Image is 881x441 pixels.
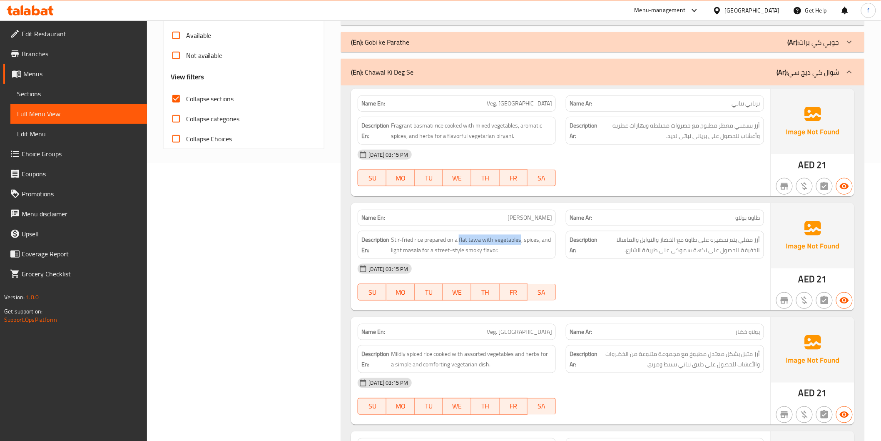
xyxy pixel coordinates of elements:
[361,349,389,369] strong: Description En:
[3,64,147,84] a: Menus
[351,67,413,77] p: Chawal Ki Deg Se
[528,284,556,301] button: SA
[771,89,854,154] img: Ae5nvW7+0k+MAAAAAElFTkSuQmCC
[503,401,525,413] span: FR
[500,170,528,186] button: FR
[391,120,552,141] span: Fragrant basmati rice cooked with mixed vegetables, aromatic spices, and herbs for a flavorful ve...
[17,89,140,99] span: Sections
[528,398,556,415] button: SA
[771,317,854,382] img: Ae5nvW7+0k+MAAAAAElFTkSuQmCC
[361,213,385,222] strong: Name En:
[500,398,528,415] button: FR
[361,120,389,141] strong: Description En:
[446,286,468,298] span: WE
[836,292,853,309] button: Available
[799,271,815,287] span: AED
[487,328,552,336] span: Veg. [GEOGRAPHIC_DATA]
[386,284,415,301] button: MO
[570,120,597,141] strong: Description Ar:
[361,235,389,255] strong: Description En:
[390,172,411,184] span: MO
[358,398,386,415] button: SU
[17,109,140,119] span: Full Menu View
[22,269,140,279] span: Grocery Checklist
[443,284,471,301] button: WE
[10,104,147,124] a: Full Menu View
[836,178,853,195] button: Available
[365,151,411,159] span: [DATE] 03:15 PM
[22,29,140,39] span: Edit Restaurant
[788,36,799,48] b: (Ar):
[777,67,839,77] p: شوال كي ديج سي
[386,170,415,186] button: MO
[415,170,443,186] button: TU
[475,172,496,184] span: TH
[796,406,813,423] button: Purchased item
[361,286,383,298] span: SU
[816,292,833,309] button: Not has choices
[475,401,496,413] span: TH
[358,284,386,301] button: SU
[725,6,780,15] div: [GEOGRAPHIC_DATA]
[4,314,57,325] a: Support.OpsPlatform
[415,284,443,301] button: TU
[365,379,411,387] span: [DATE] 03:15 PM
[570,99,592,108] strong: Name Ar:
[443,398,471,415] button: WE
[351,66,363,78] b: (En):
[390,401,411,413] span: MO
[3,24,147,44] a: Edit Restaurant
[732,99,760,108] span: برياني نباتي
[3,144,147,164] a: Choice Groups
[443,170,471,186] button: WE
[816,406,833,423] button: Not has choices
[3,44,147,64] a: Branches
[777,66,788,78] b: (Ar):
[186,30,212,40] span: Available
[418,286,440,298] span: TU
[22,249,140,259] span: Coverage Report
[365,265,411,273] span: [DATE] 03:15 PM
[391,235,552,255] span: Stir-fried rice prepared on a flat tawa with vegetables, spices, and light masala for a street-st...
[3,164,147,184] a: Coupons
[508,213,552,222] span: [PERSON_NAME]
[570,213,592,222] strong: Name Ar:
[351,37,409,47] p: Gobi ke Parathe
[503,286,525,298] span: FR
[341,32,864,52] div: (En): Gobi ke Parathe(Ar):جوبي كي برات
[771,203,854,268] img: Ae5nvW7+0k+MAAAAAElFTkSuQmCC
[817,157,827,173] span: 21
[10,84,147,104] a: Sections
[817,385,827,401] span: 21
[776,406,793,423] button: Not branch specific item
[361,172,383,184] span: SU
[358,170,386,186] button: SU
[186,114,240,124] span: Collapse categories
[528,170,556,186] button: SA
[26,292,39,303] span: 1.0.0
[599,349,760,369] span: أرز متبل بشكل معتدل مطبوخ مع مجموعة متنوعة من الخضروات والأعشاب للحصول على طبق نباتي بسيط ومريح.
[4,292,25,303] span: Version:
[475,286,496,298] span: TH
[736,213,760,222] span: طاوة بولاو
[3,244,147,264] a: Coverage Report
[391,349,552,369] span: Mildly spiced rice cooked with assorted vegetables and herbs for a simple and comforting vegetari...
[186,94,234,104] span: Collapse sections
[471,398,500,415] button: TH
[22,169,140,179] span: Coupons
[816,178,833,195] button: Not has choices
[361,328,385,336] strong: Name En:
[418,401,440,413] span: TU
[22,189,140,199] span: Promotions
[570,235,597,255] strong: Description Ar:
[487,99,552,108] span: Veg. [GEOGRAPHIC_DATA]
[361,401,383,413] span: SU
[22,229,140,239] span: Upsell
[570,349,597,369] strong: Description Ar:
[10,124,147,144] a: Edit Menu
[341,59,864,85] div: (En): Chawal Ki Deg Se(Ar):شوال كي ديج سي
[186,50,223,60] span: Not available
[418,172,440,184] span: TU
[471,170,500,186] button: TH
[599,235,760,255] span: أرز مقلي يتم تحضيره على طاوة مع الخضار والتوابل والماسالا الخفيفة للحصول على نكهة سموكي علي طريقة...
